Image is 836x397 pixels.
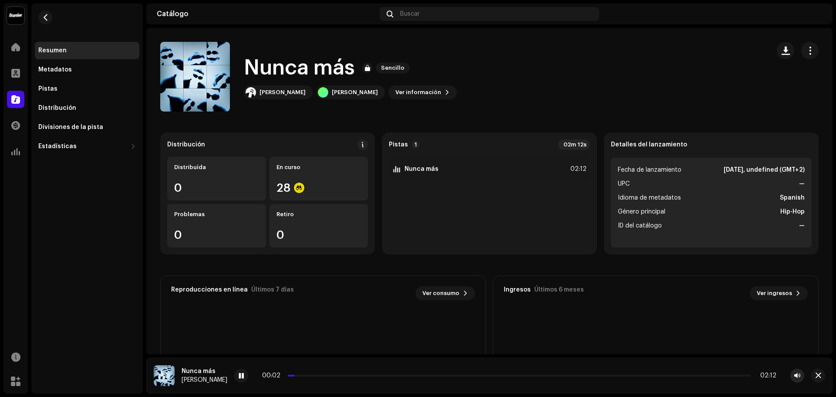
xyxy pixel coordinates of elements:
div: 02:12 [754,372,776,379]
h1: Nunca más [244,54,355,82]
img: 10370c6a-d0e2-4592-b8a2-38f444b0ca44 [7,7,24,24]
button: Ver información [388,85,457,99]
strong: Spanish [780,193,805,203]
div: Distribuída [174,164,259,171]
div: Metadatos [38,66,72,73]
span: Ver consumo [422,285,459,302]
span: Ver ingresos [757,285,792,302]
button: Ver consumo [415,286,475,300]
div: Problemas [174,211,259,218]
re-m-nav-item: Pistas [35,80,139,98]
div: Reproducciones en línea [171,286,248,293]
div: Distribución [38,105,76,112]
span: Idioma de metadatos [618,193,681,203]
img: e0afea65-fdab-4068-b6a8-6c6cbc979ae1 [246,87,256,98]
re-m-nav-item: Distribución [35,99,139,117]
span: Ver información [395,84,441,101]
span: Sencillo [376,63,410,73]
re-m-nav-item: Metadatos [35,61,139,78]
div: Ingresos [504,286,531,293]
re-m-nav-item: Resumen [35,42,139,59]
span: Fecha de lanzamiento [618,165,681,175]
div: Nunca más [182,368,227,375]
span: Buscar [400,10,420,17]
span: ID del catálogo [618,221,662,231]
button: Ver ingresos [750,286,808,300]
span: Género principal [618,207,665,217]
div: En curso [276,164,361,171]
div: Resumen [38,47,67,54]
div: 02:12 [567,164,587,174]
div: [PERSON_NAME] [260,89,306,96]
div: Pistas [38,85,57,92]
div: Divisiones de la pista [38,124,103,131]
span: UPC [618,179,630,189]
div: Catálogo [157,10,376,17]
div: Últimos 7 días [251,286,294,293]
strong: Nunca más [405,166,438,173]
strong: Pistas [389,141,408,148]
div: Estadísticas [38,143,77,150]
re-m-nav-item: Divisiones de la pista [35,119,139,136]
strong: — [799,221,805,231]
strong: [DATE], undefined (GMT+2) [724,165,805,175]
div: [PERSON_NAME] [332,89,378,96]
div: Retiro [276,211,361,218]
div: Últimos 6 meses [534,286,584,293]
div: Distribución [167,141,205,148]
div: [PERSON_NAME] [182,377,227,383]
div: 00:02 [262,372,284,379]
p-badge: 1 [411,141,419,149]
div: 02m 12s [558,139,590,150]
img: d7811bf8-cb82-442a-9d59-723c3a077a80 [154,365,175,386]
strong: Detalles del lanzamiento [611,141,687,148]
re-m-nav-dropdown: Estadísticas [35,138,139,155]
strong: Hip-Hop [780,207,805,217]
img: 97ca020c-5a03-4bcf-a067-0cf14d982aca [808,7,822,21]
strong: — [799,179,805,189]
